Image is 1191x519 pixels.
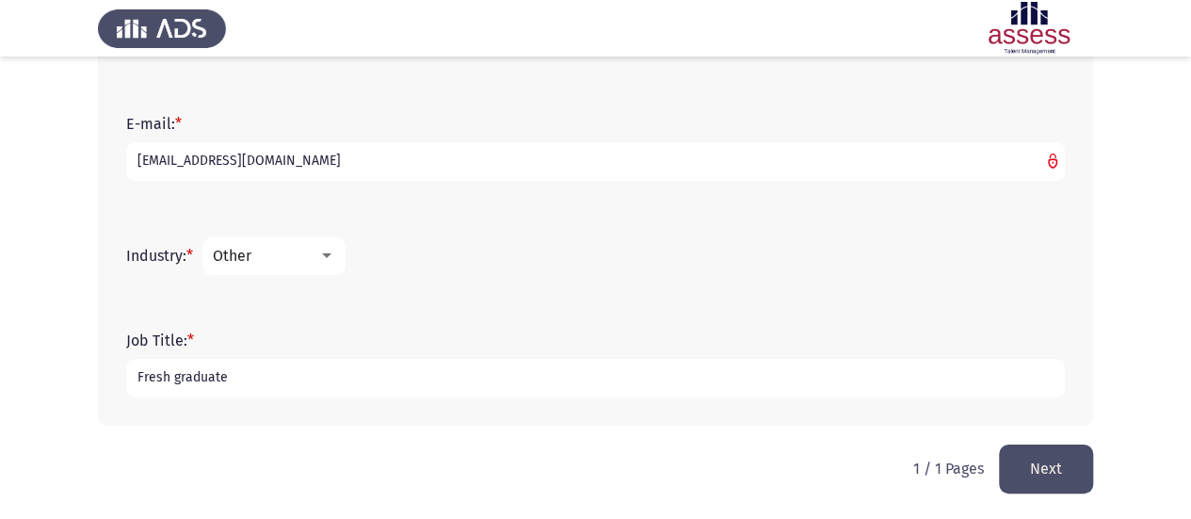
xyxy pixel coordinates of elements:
input: add answer text [126,142,1065,181]
p: 1 / 1 Pages [913,460,984,478]
input: add answer text [126,359,1065,397]
button: load next page [999,445,1093,493]
img: Assess Talent Management logo [98,2,226,55]
img: Assessment logo of ASSESS Focus 4 Module Assessment (EN/AR) (Basic - IB) [965,2,1093,55]
label: E-mail: [126,115,182,133]
label: Job Title: [126,332,194,349]
label: Industry: [126,247,193,265]
span: Other [213,247,251,265]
